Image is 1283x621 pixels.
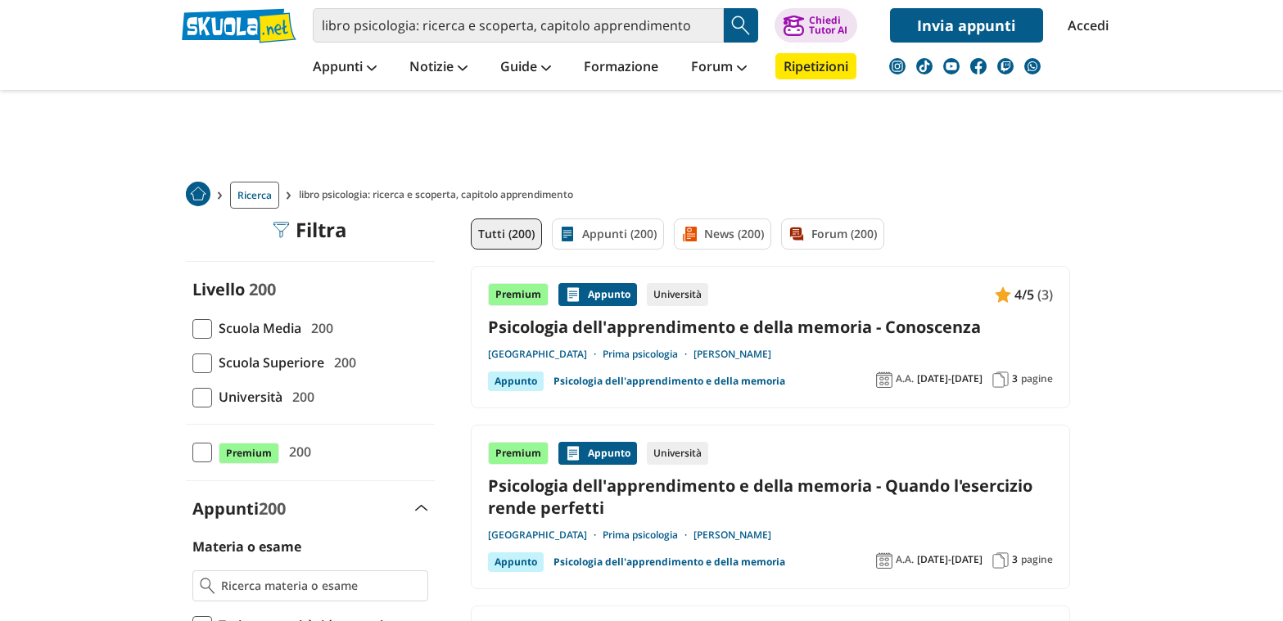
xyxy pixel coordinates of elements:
span: A.A. [896,553,914,566]
a: Invia appunti [890,8,1043,43]
a: Psicologia dell'apprendimento e della memoria [553,552,785,572]
span: 3 [1012,372,1018,385]
span: 4/5 [1014,284,1034,305]
span: A.A. [896,372,914,385]
div: Appunto [558,283,637,306]
img: Apri e chiudi sezione [415,505,428,511]
a: Appunti (200) [552,218,664,250]
div: Premium [488,283,549,306]
span: (3) [1037,284,1053,305]
div: Università [647,283,708,306]
img: News filtro contenuto [681,226,698,242]
span: [DATE]-[DATE] [917,372,983,385]
span: 200 [305,317,333,339]
span: 200 [286,386,314,407]
span: 3 [1012,553,1018,566]
a: Formazione [580,53,662,83]
span: [DATE]-[DATE] [917,553,983,566]
span: pagine [1021,372,1053,385]
a: Forum [687,53,751,83]
img: Ricerca materia o esame [200,578,215,594]
img: WhatsApp [1024,58,1041,74]
img: tiktok [916,58,933,74]
a: Ripetizioni [775,53,856,79]
label: Materia o esame [192,538,301,556]
a: Psicologia dell'apprendimento e della memoria - Quando l'esercizio rende perfetti [488,475,1053,519]
img: youtube [943,58,960,74]
span: 200 [259,497,286,520]
a: News (200) [674,218,771,250]
img: facebook [970,58,987,74]
img: Filtra filtri mobile [273,222,289,238]
img: Appunti contenuto [565,445,581,461]
a: [GEOGRAPHIC_DATA] [488,529,603,542]
div: Appunto [488,371,544,391]
div: Appunto [488,552,544,572]
img: Appunti filtro contenuto [559,226,576,242]
div: Filtra [273,218,347,241]
span: libro psicologia: ricerca e scoperta, capitolo apprendimento [299,182,580,209]
span: pagine [1021,553,1053,566]
span: Premium [219,443,279,464]
a: Guide [496,53,555,83]
div: Premium [488,442,549,465]
span: Scuola Media [212,317,301,339]
a: Forum (200) [781,218,884,250]
a: [GEOGRAPHIC_DATA] [488,348,603,361]
a: Psicologia dell'apprendimento e della memoria - Conoscenza [488,316,1053,338]
img: Cerca appunti, riassunti o versioni [729,13,753,38]
div: Università [647,442,708,465]
span: 200 [328,352,356,373]
span: Scuola Superiore [212,352,324,373]
a: Psicologia dell'apprendimento e della memoria [553,371,785,391]
a: Home [186,182,210,209]
img: Pagine [992,371,1009,388]
img: Appunti contenuto [995,286,1011,303]
img: Home [186,182,210,206]
input: Cerca appunti, riassunti o versioni [313,8,724,43]
img: Appunti contenuto [565,286,581,303]
button: ChiediTutor AI [775,8,857,43]
label: Appunti [192,497,286,520]
div: Appunto [558,442,637,465]
img: instagram [889,58,906,74]
span: Università [212,386,282,407]
img: Anno accademico [876,552,892,569]
a: Accedi [1068,8,1102,43]
label: Livello [192,278,245,300]
a: Appunti [309,53,381,83]
a: [PERSON_NAME] [693,529,771,542]
a: [PERSON_NAME] [693,348,771,361]
a: Ricerca [230,182,279,209]
a: Tutti (200) [471,218,542,250]
button: Search Button [724,8,758,43]
a: Prima psicologia [603,348,693,361]
input: Ricerca materia o esame [221,578,420,594]
img: Anno accademico [876,371,892,388]
img: Forum filtro contenuto [788,226,805,242]
img: twitch [997,58,1014,74]
a: Notizie [405,53,472,83]
div: Chiedi Tutor AI [809,16,847,35]
span: 200 [282,441,311,462]
img: Pagine [992,552,1009,569]
span: 200 [249,278,276,300]
a: Prima psicologia [603,529,693,542]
